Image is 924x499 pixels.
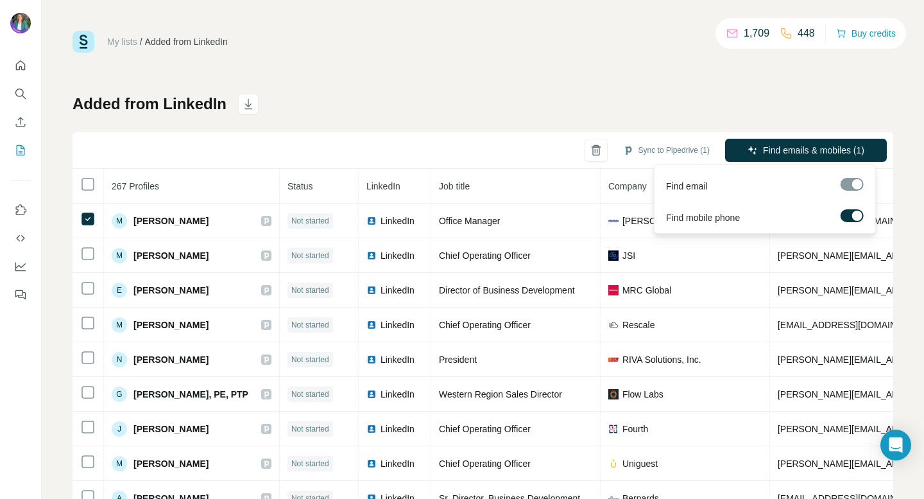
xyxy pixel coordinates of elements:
[107,37,137,47] a: My lists
[366,355,377,365] img: LinkedIn logo
[291,423,329,435] span: Not started
[439,285,575,295] span: Director of Business Development
[744,26,769,41] p: 1,709
[10,110,31,134] button: Enrich CSV
[133,284,209,297] span: [PERSON_NAME]
[608,355,619,365] img: company-logo
[381,284,415,297] span: LinkedIn
[622,214,762,227] span: [PERSON_NAME] Construction Co., Inc.
[73,31,94,53] img: Surfe Logo
[608,424,619,434] img: company-logo
[10,13,31,33] img: Avatar
[133,353,209,366] span: [PERSON_NAME]
[133,319,209,331] span: [PERSON_NAME]
[836,24,896,42] button: Buy credits
[439,216,500,226] span: Office Manager
[366,320,377,330] img: LinkedIn logo
[112,213,127,229] div: M
[133,249,209,262] span: [PERSON_NAME]
[10,255,31,278] button: Dashboard
[381,319,415,331] span: LinkedIn
[608,320,619,330] img: company-logo
[608,389,619,399] img: company-logo
[112,387,127,402] div: G
[10,198,31,222] button: Use Surfe on LinkedIn
[381,249,415,262] span: LinkedIn
[725,139,887,162] button: Find emails & mobiles (1)
[366,285,377,295] img: LinkedIn logo
[291,215,329,227] span: Not started
[439,459,531,469] span: Chief Operating Officer
[666,180,708,193] span: Find email
[798,26,815,41] p: 448
[622,249,635,262] span: JSI
[880,430,911,460] div: Open Intercom Messenger
[291,354,329,365] span: Not started
[73,94,227,114] h1: Added from LinkedIn
[439,320,531,330] span: Chief Operating Officer
[133,388,248,401] span: [PERSON_NAME], PE, PTP
[381,423,415,435] span: LinkedIn
[608,250,619,261] img: company-logo
[439,181,470,191] span: Job title
[614,141,719,160] button: Sync to Pipedrive (1)
[608,216,619,226] img: company-logo
[622,284,671,297] span: MRC Global
[112,248,127,263] div: M
[10,283,31,306] button: Feedback
[291,250,329,261] span: Not started
[145,35,228,48] div: Added from LinkedIn
[133,457,209,470] span: [PERSON_NAME]
[291,319,329,331] span: Not started
[608,459,619,469] img: company-logo
[622,353,701,366] span: RIVA Solutions, Inc.
[10,82,31,105] button: Search
[366,250,377,261] img: LinkedIn logo
[133,214,209,227] span: [PERSON_NAME]
[666,211,740,224] span: Find mobile phone
[439,355,477,365] span: President
[608,181,647,191] span: Company
[622,388,663,401] span: Flow Labs
[112,352,127,367] div: N
[112,283,127,298] div: E
[112,456,127,471] div: M
[10,139,31,162] button: My lists
[622,319,655,331] span: Rescale
[112,421,127,437] div: J
[366,216,377,226] img: LinkedIn logo
[381,457,415,470] span: LinkedIn
[763,144,864,157] span: Find emails & mobiles (1)
[133,423,209,435] span: [PERSON_NAME]
[112,317,127,333] div: M
[291,458,329,469] span: Not started
[622,457,658,470] span: Uniguest
[381,388,415,401] span: LinkedIn
[140,35,142,48] li: /
[366,389,377,399] img: LinkedIn logo
[366,459,377,469] img: LinkedIn logo
[366,424,377,434] img: LinkedIn logo
[381,214,415,227] span: LinkedIn
[291,389,329,400] span: Not started
[287,181,313,191] span: Status
[366,181,400,191] span: LinkedIn
[381,353,415,366] span: LinkedIn
[608,285,619,295] img: company-logo
[10,227,31,250] button: Use Surfe API
[439,250,531,261] span: Chief Operating Officer
[622,423,648,435] span: Fourth
[10,54,31,77] button: Quick start
[291,285,329,296] span: Not started
[439,424,531,434] span: Chief Operating Officer
[439,389,562,399] span: Western Region Sales Director
[112,181,159,191] span: 267 Profiles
